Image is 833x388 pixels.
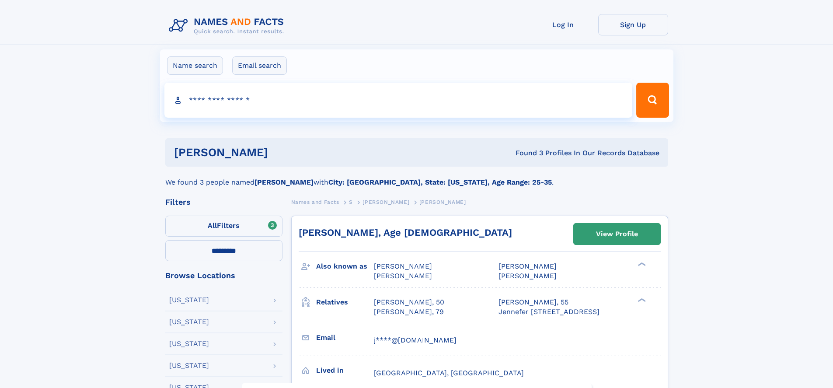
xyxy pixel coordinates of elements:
[374,297,444,307] a: [PERSON_NAME], 50
[374,272,432,280] span: [PERSON_NAME]
[254,178,314,186] b: [PERSON_NAME]
[328,178,552,186] b: City: [GEOGRAPHIC_DATA], State: [US_STATE], Age Range: 25-35
[498,272,557,280] span: [PERSON_NAME]
[596,224,638,244] div: View Profile
[165,14,291,38] img: Logo Names and Facts
[167,56,223,75] label: Name search
[316,363,374,378] h3: Lived in
[291,196,339,207] a: Names and Facts
[316,295,374,310] h3: Relatives
[374,369,524,377] span: [GEOGRAPHIC_DATA], [GEOGRAPHIC_DATA]
[169,318,209,325] div: [US_STATE]
[165,272,282,280] div: Browse Locations
[169,362,209,369] div: [US_STATE]
[165,198,282,206] div: Filters
[374,307,444,317] a: [PERSON_NAME], 79
[164,83,633,118] input: search input
[598,14,668,35] a: Sign Up
[574,224,660,245] a: View Profile
[349,196,353,207] a: S
[174,147,392,158] h1: [PERSON_NAME]
[232,56,287,75] label: Email search
[636,297,646,303] div: ❯
[165,216,282,237] label: Filters
[169,340,209,347] div: [US_STATE]
[498,262,557,270] span: [PERSON_NAME]
[316,330,374,345] h3: Email
[208,221,217,230] span: All
[169,297,209,304] div: [US_STATE]
[419,199,466,205] span: [PERSON_NAME]
[528,14,598,35] a: Log In
[636,83,669,118] button: Search Button
[498,307,599,317] a: Jennefer [STREET_ADDRESS]
[316,259,374,274] h3: Also known as
[349,199,353,205] span: S
[636,262,646,267] div: ❯
[498,297,568,307] a: [PERSON_NAME], 55
[362,199,409,205] span: [PERSON_NAME]
[392,148,659,158] div: Found 3 Profiles In Our Records Database
[362,196,409,207] a: [PERSON_NAME]
[165,167,668,188] div: We found 3 people named with .
[374,262,432,270] span: [PERSON_NAME]
[299,227,512,238] a: [PERSON_NAME], Age [DEMOGRAPHIC_DATA]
